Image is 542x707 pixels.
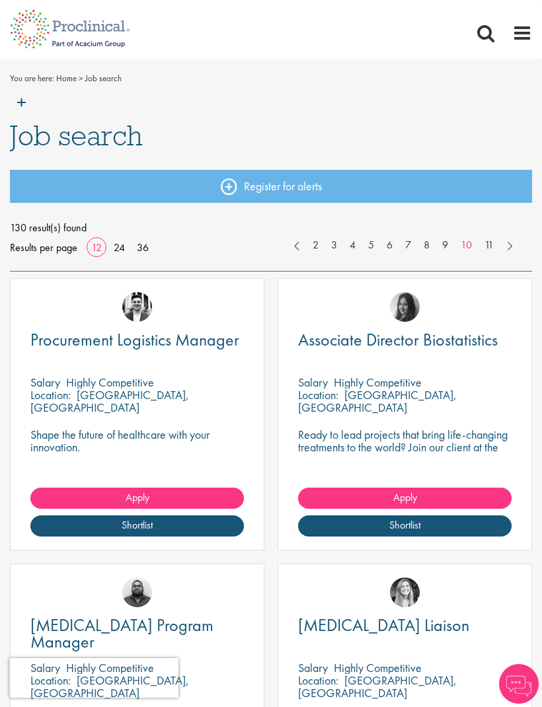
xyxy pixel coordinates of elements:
a: 11 [478,238,500,253]
span: Salary [298,660,328,675]
p: [GEOGRAPHIC_DATA], [GEOGRAPHIC_DATA] [298,673,457,700]
span: Salary [298,375,328,390]
a: 5 [362,238,381,253]
span: Location: [30,387,71,402]
a: 7 [399,238,418,253]
a: 6 [380,238,399,253]
span: [MEDICAL_DATA] Program Manager [30,614,213,653]
span: Location: [298,387,338,402]
a: 3 [325,238,344,253]
a: 2 [306,238,325,253]
img: Chatbot [499,664,539,704]
p: Highly Competitive [334,375,422,390]
p: [GEOGRAPHIC_DATA], [GEOGRAPHIC_DATA] [298,387,457,415]
span: Results per page [10,238,77,258]
img: Manon Fuller [390,577,420,607]
p: Highly Competitive [334,660,422,675]
p: Shape the future of healthcare with your innovation. [30,428,244,453]
img: Ashley Bennett [122,577,152,607]
a: [MEDICAL_DATA] Program Manager [30,617,244,650]
span: Associate Director Biostatistics [298,328,498,351]
img: Edward Little [122,292,152,322]
span: Procurement Logistics Manager [30,328,239,351]
a: [MEDICAL_DATA] Liaison [298,617,512,634]
p: Highly Competitive [66,375,154,390]
span: Apply [393,490,417,504]
a: Register for alerts [10,170,532,203]
a: Shortlist [298,515,512,537]
span: 130 result(s) found [10,218,532,238]
p: Ready to lead projects that bring life-changing treatments to the world? Join our client at the f... [298,428,512,478]
a: Apply [298,488,512,509]
a: 9 [436,238,455,253]
a: 36 [132,241,153,254]
a: 10 [454,238,479,253]
span: Location: [298,673,338,688]
a: 4 [343,238,362,253]
img: Heidi Hennigan [390,292,420,322]
a: 12 [87,241,106,254]
a: Associate Director Biostatistics [298,332,512,348]
span: Apply [126,490,149,504]
p: [GEOGRAPHIC_DATA], [GEOGRAPHIC_DATA] [30,387,189,415]
span: [MEDICAL_DATA] Liaison [298,614,469,636]
iframe: reCAPTCHA [9,658,178,698]
a: 24 [109,241,130,254]
a: Apply [30,488,244,509]
span: Job search [10,118,143,153]
a: Shortlist [30,515,244,537]
a: 8 [417,238,436,253]
a: Procurement Logistics Manager [30,332,244,348]
span: Salary [30,375,60,390]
